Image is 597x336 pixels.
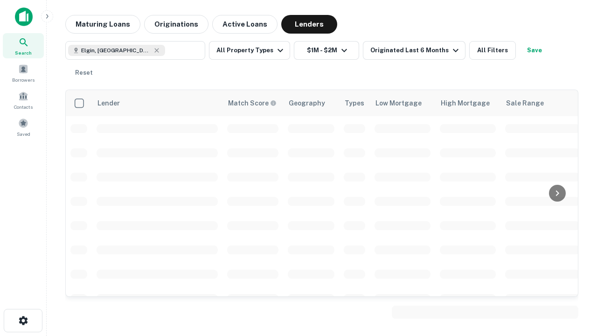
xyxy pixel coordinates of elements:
div: Capitalize uses an advanced AI algorithm to match your search with the best lender. The match sco... [228,98,277,108]
button: $1M - $2M [294,41,359,60]
span: Contacts [14,103,33,111]
span: Saved [17,130,30,138]
button: All Property Types [209,41,290,60]
button: Active Loans [212,15,278,34]
button: All Filters [469,41,516,60]
div: Geography [289,98,325,109]
button: Maturing Loans [65,15,140,34]
button: Save your search to get updates of matches that match your search criteria. [520,41,549,60]
button: Lenders [281,15,337,34]
img: capitalize-icon.png [15,7,33,26]
div: Sale Range [506,98,544,109]
a: Contacts [3,87,44,112]
a: Search [3,33,44,58]
span: Search [15,49,32,56]
div: Lender [97,98,120,109]
th: High Mortgage [435,90,500,116]
th: Lender [92,90,222,116]
div: Low Mortgage [375,98,422,109]
a: Saved [3,114,44,140]
div: High Mortgage [441,98,490,109]
button: Reset [69,63,99,82]
div: Originated Last 6 Months [370,45,461,56]
iframe: Chat Widget [550,231,597,276]
th: Geography [283,90,339,116]
h6: Match Score [228,98,275,108]
button: Originated Last 6 Months [363,41,465,60]
div: Types [345,98,364,109]
th: Capitalize uses an advanced AI algorithm to match your search with the best lender. The match sco... [222,90,283,116]
th: Sale Range [500,90,584,116]
span: Borrowers [12,76,35,84]
th: Types [339,90,370,116]
span: Elgin, [GEOGRAPHIC_DATA], [GEOGRAPHIC_DATA] [81,46,151,55]
a: Borrowers [3,60,44,85]
th: Low Mortgage [370,90,435,116]
button: Originations [144,15,208,34]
